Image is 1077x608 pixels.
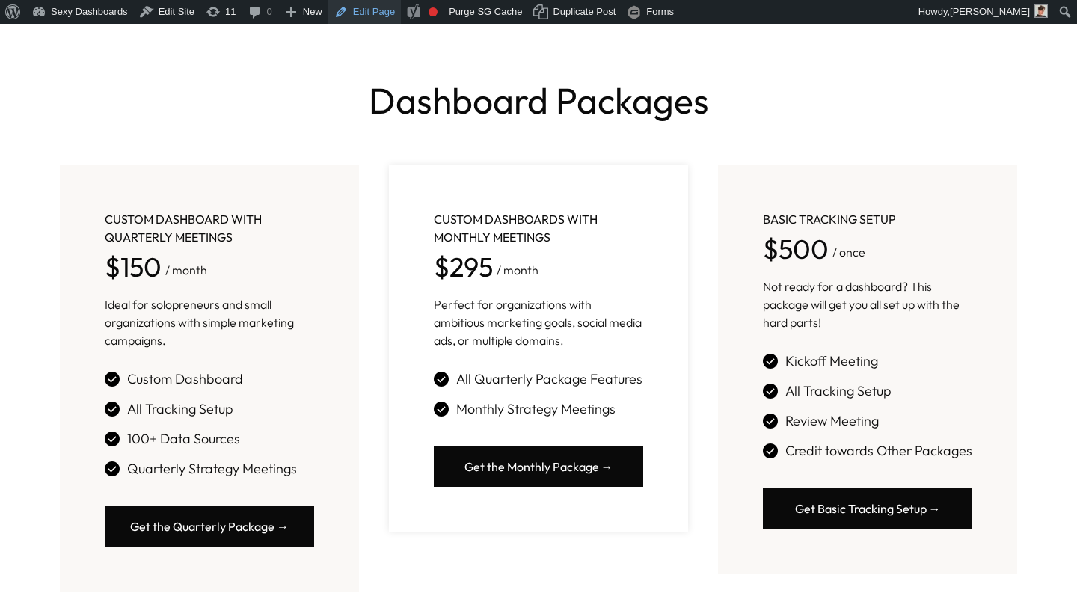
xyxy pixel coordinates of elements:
p: / month [497,260,538,280]
p: Custom Dashboards with monthly meetings [434,210,643,246]
img: Circle check icon [763,384,778,399]
p: / once [832,242,865,262]
img: Circle check icon [105,432,120,446]
img: Circle check icon [763,354,778,369]
p: All Tracking Setup [127,402,233,416]
p: 100+ Data Sources [127,432,240,446]
div: Focus keyphrase not set [429,7,438,16]
img: Circle check icon [105,461,120,476]
p: Basic tracking Setup [763,210,972,228]
img: Circle check icon [105,402,120,417]
p: Review Meeting [785,414,879,428]
img: Circle check icon [434,372,449,387]
p: Not ready for a dashboard? This package will get you all set up with the hard parts! [763,277,972,331]
a: Get the Monthly Package → [434,446,643,487]
img: Circle check icon [763,443,778,458]
a: Get the Quarterly Package → [105,506,314,547]
p: Ideal for solopreneurs and small organizations with simple marketing campaigns. [105,295,314,349]
p: Custom Dashboard with Quarterly Meetings [105,210,314,246]
p: $500 [763,236,829,262]
a: Get Basic Tracking Setup → [763,488,972,529]
span: [PERSON_NAME] [950,6,1030,17]
p: Perfect for organizations with ambitious marketing goals, social media ads, or multiple domains. [434,295,643,349]
img: Circle check icon [105,372,120,387]
img: Circle check icon [763,414,778,429]
p: / month [165,260,207,280]
p: Custom Dashboard [127,372,243,386]
p: Quarterly Strategy Meetings [127,462,297,476]
p: Kickoff Meeting [785,354,878,368]
p: All Tracking Setup [785,384,892,398]
p: $295 [434,254,493,280]
p: Credit towards Other Packages [785,444,972,458]
img: Circle check icon [434,402,449,417]
p: $150 [105,254,162,280]
p: Monthly Strategy Meetings [456,402,616,416]
h2: Dashboard Packages [60,81,1017,120]
p: All Quarterly Package Features [456,372,642,386]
